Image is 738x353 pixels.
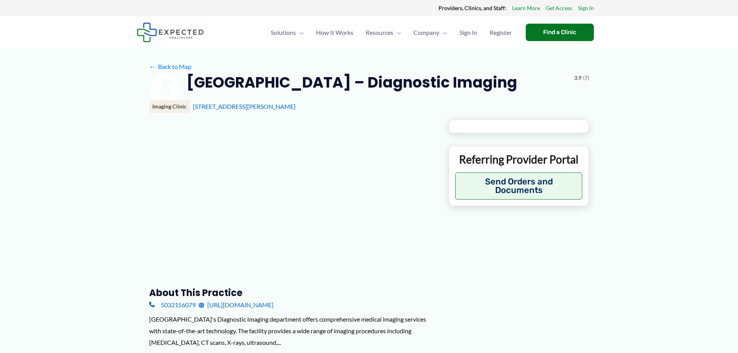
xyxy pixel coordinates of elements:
a: Find a Clinic [526,24,594,41]
span: Resources [366,19,393,46]
span: How It Works [316,19,353,46]
strong: Providers, Clinics, and Staff: [439,5,506,11]
span: Menu Toggle [296,19,304,46]
span: Register [490,19,512,46]
a: Register [483,19,518,46]
a: ←Back to Map [149,61,191,72]
div: [GEOGRAPHIC_DATA]'s Diagnostic Imaging department offers comprehensive medical imaging services w... [149,313,436,348]
span: Solutions [271,19,296,46]
a: Get Access [546,3,572,13]
span: 3.9 [574,73,581,83]
a: Learn More [512,3,540,13]
span: Menu Toggle [393,19,401,46]
img: Expected Healthcare Logo - side, dark font, small [137,22,204,42]
a: Sign In [578,3,594,13]
a: 5032156079 [149,299,196,311]
div: Imaging Clinic [149,100,190,113]
h2: [GEOGRAPHIC_DATA] – Diagnostic Imaging [186,73,517,92]
span: ← [149,63,157,70]
a: CompanyMenu Toggle [407,19,453,46]
a: [URL][DOMAIN_NAME] [199,299,274,311]
p: Referring Provider Portal [455,152,583,166]
h3: About this practice [149,287,436,299]
button: Send Orders and Documents [455,172,583,200]
span: (7) [583,73,589,83]
span: Company [413,19,439,46]
a: [STREET_ADDRESS][PERSON_NAME] [193,103,296,110]
a: SolutionsMenu Toggle [265,19,310,46]
span: Menu Toggle [439,19,447,46]
a: ResourcesMenu Toggle [360,19,407,46]
span: Sign In [459,19,477,46]
a: How It Works [310,19,360,46]
a: Sign In [453,19,483,46]
nav: Primary Site Navigation [265,19,518,46]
